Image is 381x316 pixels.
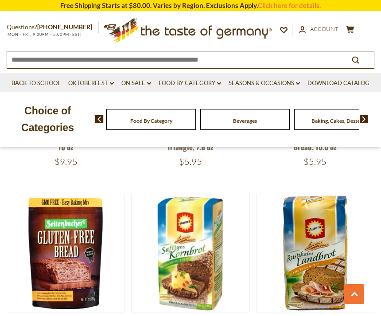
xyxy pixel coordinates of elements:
span: $9.95 [54,156,78,167]
a: On Sale [121,78,151,88]
a: Food By Category [159,78,221,88]
img: Aurora "Kornbrot" Bread Flour Mix, Whole Grain Rye and Wheat, 17.5 oz [132,194,249,312]
span: $5.95 [303,156,327,167]
a: Download Catalog [307,78,369,88]
a: Beverages [233,117,257,124]
a: Baking, Cakes, Desserts [311,117,367,124]
a: Food By Category [130,117,172,124]
span: MON - FRI, 9:00AM - 5:00PM (EST) [7,32,82,37]
p: Questions? [7,22,99,33]
img: previous arrow [95,115,104,123]
img: Aurora "Landbrot" Bread Flour Mix, Country-style Crust, 17.5 oz [257,194,374,312]
a: Oktoberfest [68,78,114,88]
a: Account [299,24,338,34]
a: Back to School [12,78,61,88]
span: Account [310,25,338,32]
a: Click here for details. [258,1,321,9]
span: $5.95 [179,156,202,167]
img: Seitenbacher Gluten Free Multiseed Bread Mix, 1.1 lbs. [7,194,124,312]
a: Seasons & Occasions [229,78,300,88]
a: [PHONE_NUMBER] [37,23,92,31]
img: next arrow [360,115,368,123]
